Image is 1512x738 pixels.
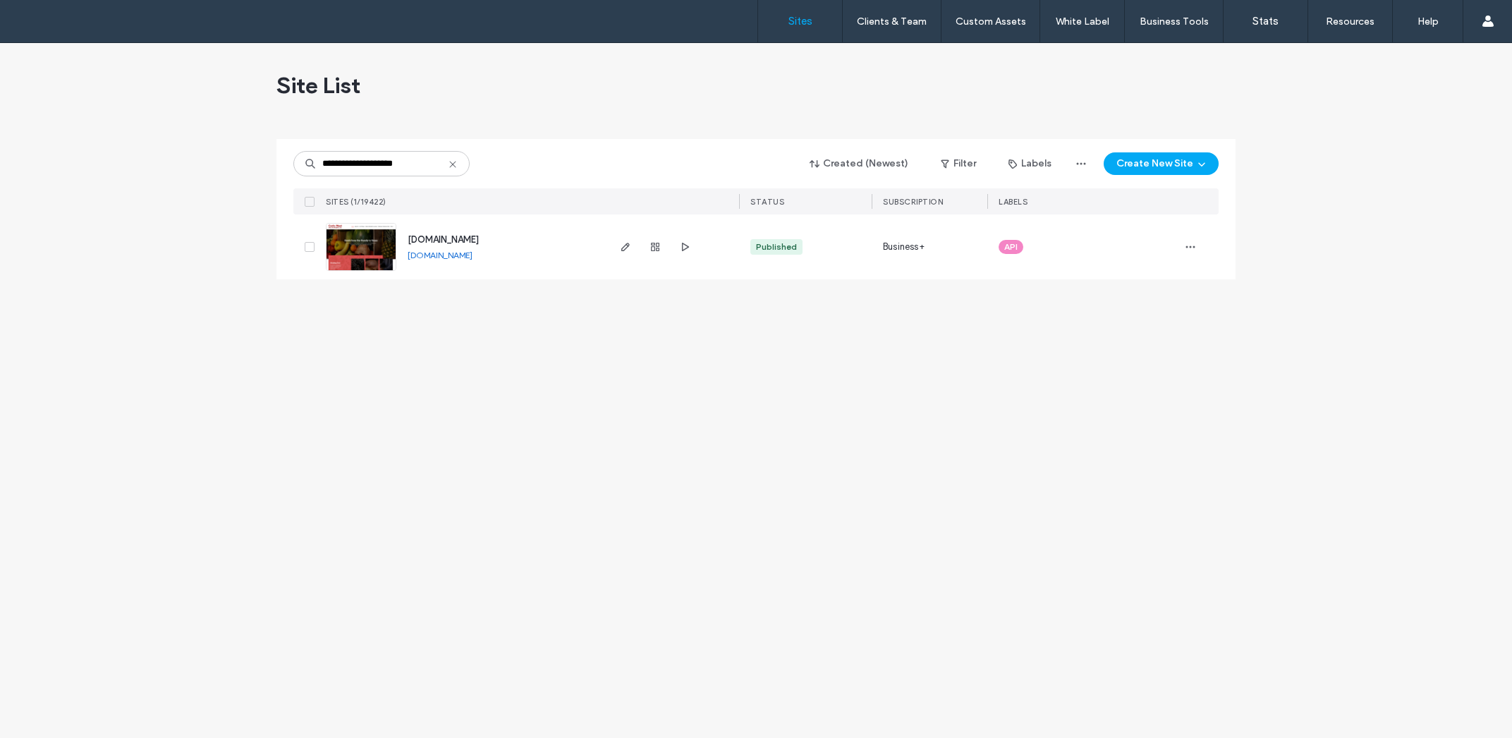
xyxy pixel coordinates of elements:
span: Business+ [883,240,925,254]
button: Create New Site [1104,152,1219,175]
button: Created (Newest) [798,152,921,175]
label: Help [1417,16,1439,28]
span: SUBSCRIPTION [883,197,943,207]
button: Labels [996,152,1064,175]
span: API [1004,241,1018,253]
span: Site List [276,71,360,99]
span: SITES (1/19422) [326,197,386,207]
label: White Label [1056,16,1109,28]
label: Clients & Team [857,16,927,28]
span: STATUS [750,197,784,207]
a: [DOMAIN_NAME] [408,250,472,260]
label: Business Tools [1140,16,1209,28]
a: [DOMAIN_NAME] [408,234,479,245]
div: Published [756,241,797,253]
label: Stats [1252,15,1279,28]
label: Custom Assets [956,16,1026,28]
button: Filter [927,152,990,175]
label: Resources [1326,16,1374,28]
span: LABELS [999,197,1028,207]
label: Sites [788,15,812,28]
